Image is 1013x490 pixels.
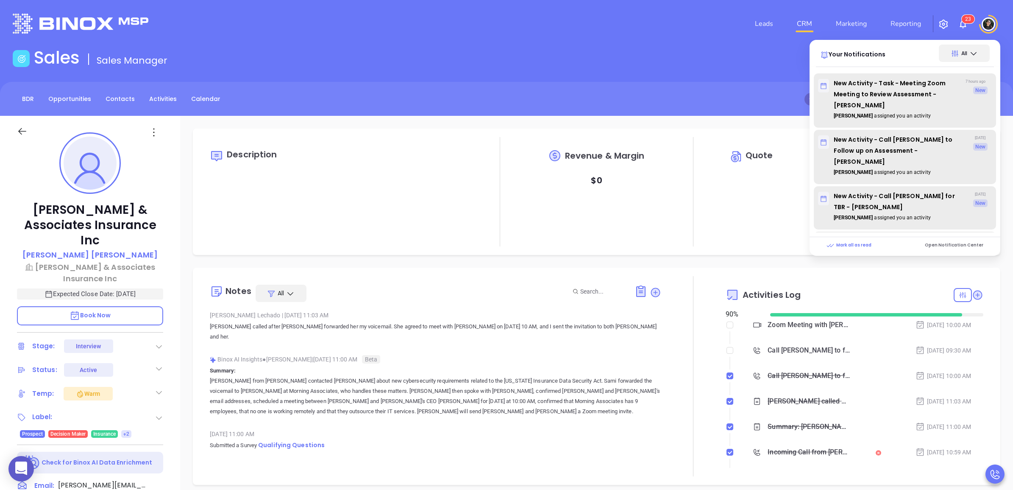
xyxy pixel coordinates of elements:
[834,169,874,175] strong: [PERSON_NAME]
[258,441,325,449] span: Qualifying Questions
[100,92,140,106] a: Contacts
[975,142,985,151] span: New
[76,389,100,399] div: Warm
[17,261,163,284] a: [PERSON_NAME] & Associates Insurance Inc
[210,428,661,440] div: [DATE] 11:00 AM
[93,429,116,439] span: Insurance
[768,370,850,382] div: Call [PERSON_NAME] to follow up
[834,113,874,119] strong: [PERSON_NAME]
[751,15,776,32] a: Leads
[210,357,216,363] img: svg%3e
[186,92,225,106] a: Calendar
[76,339,101,353] div: Interview
[916,422,971,431] div: [DATE] 11:00 AM
[32,340,55,353] div: Stage:
[50,429,86,439] span: Decision Maker
[34,48,80,68] h1: Sales
[580,287,625,296] input: Search...
[726,309,760,319] div: 90 %
[17,288,163,300] p: Expected Close Date: [DATE]
[818,167,963,177] p: assigned you an activity
[938,19,949,29] img: iconSetting
[810,186,1000,230] a: New Activity - Call [PERSON_NAME] for TBR - [PERSON_NAME][PERSON_NAME] assigned you an activity [...
[768,446,850,459] div: Incoming Call from [PERSON_NAME]
[968,16,971,22] span: 3
[768,420,850,433] div: Summary: [PERSON_NAME] from [PERSON_NAME] contacted [PERSON_NAME] about new cybersecurity require...
[743,291,801,299] span: Activities Log
[818,134,963,167] p: New Activity - Call [PERSON_NAME] to Follow up on Assessment - [PERSON_NAME]
[810,130,1000,184] a: New Activity - Call [PERSON_NAME] to Follow up on Assessment - [PERSON_NAME][PERSON_NAME] assigne...
[25,455,40,470] img: Ai-Enrich-DaqCidB-.svg
[730,150,743,163] img: Circle dollar
[746,149,773,161] span: Quote
[793,15,815,32] a: CRM
[829,41,885,59] p: Your Notifications
[916,371,971,381] div: [DATE] 10:00 AM
[963,136,985,140] p: [DATE]
[210,353,661,366] div: Binox AI Insights [PERSON_NAME] | [DATE] 11:00 AM
[958,19,968,29] img: iconNotification
[975,86,985,95] span: New
[22,249,158,260] p: [PERSON_NAME] [PERSON_NAME]
[810,73,1000,128] a: New Activity - Task - Meeting Zoom Meeting to Review Assessment - [PERSON_NAME][PERSON_NAME] assi...
[591,173,602,188] p: $ 0
[827,241,871,249] p: Mark all as read
[961,50,967,57] span: All
[22,429,43,439] span: Prospect
[963,80,985,84] p: 7 hours ago
[975,199,985,208] span: New
[818,78,963,111] p: New Activity - Task - Meeting Zoom Meeting to Review Assessment - [PERSON_NAME]
[32,387,54,400] div: Temp:
[916,346,971,355] div: [DATE] 09:30 AM
[768,344,850,357] div: Call [PERSON_NAME] to follow up
[916,397,971,406] div: [DATE] 11:03 AM
[278,289,284,297] span: All
[210,367,236,374] b: Summary:
[362,355,380,364] span: Beta
[97,54,167,67] span: Sales Manager
[80,363,97,377] div: Active
[144,92,182,106] a: Activities
[13,14,148,34] img: logo
[17,92,39,106] a: BDR
[887,15,924,32] a: Reporting
[210,440,661,451] p: Submitted a Survey
[32,411,53,423] div: Label:
[916,320,971,330] div: [DATE] 10:00 AM
[225,287,251,295] div: Notes
[962,15,974,23] sup: 23
[210,322,661,342] p: [PERSON_NAME] called after [PERSON_NAME] forwarded her my voicemail. She agreed to meet with [PER...
[210,309,661,322] div: [PERSON_NAME] Lechado [DATE] 11:03 AM
[227,148,277,160] span: Description
[70,311,111,319] span: Book Now
[965,16,968,22] span: 2
[17,202,163,248] p: [PERSON_NAME] & Associates Insurance Inc
[64,137,117,190] img: profile-user
[262,356,266,363] span: ●
[916,448,971,457] div: [DATE] 10:59 AM
[818,213,963,223] p: assigned you an activity
[832,15,870,32] a: Marketing
[982,17,995,31] img: user
[768,395,850,408] div: [PERSON_NAME] called after [PERSON_NAME] forwarded her my voicemail. She agreed to meet with [PER...
[768,319,850,331] div: Zoom Meeting with [PERSON_NAME]
[210,376,661,417] p: [PERSON_NAME] from [PERSON_NAME] contacted [PERSON_NAME] about new cybersecurity requirements rel...
[282,312,283,319] span: |
[565,151,645,160] span: Revenue & Margin
[818,190,963,213] p: New Activity - Call [PERSON_NAME] for TBR - [PERSON_NAME]
[32,364,57,376] div: Status:
[22,249,158,261] a: [PERSON_NAME] [PERSON_NAME]
[818,111,963,121] p: assigned you an activity
[834,215,874,221] strong: [PERSON_NAME]
[43,92,96,106] a: Opportunities
[963,193,985,196] p: [DATE]
[42,458,152,467] p: Check for Binox AI Data Enrichment
[123,429,129,439] span: +2
[923,241,985,249] p: Open Notification Center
